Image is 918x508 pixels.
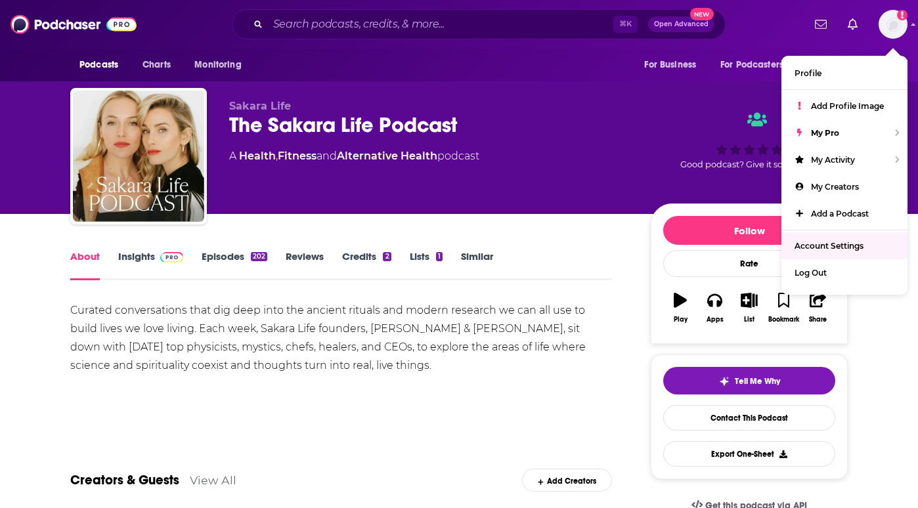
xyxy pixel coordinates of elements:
button: open menu [800,53,848,77]
button: Play [663,284,697,331]
img: tell me why sparkle [719,376,730,387]
div: Rate [663,250,835,277]
div: Share [809,316,827,324]
img: Podchaser Pro [160,252,183,263]
span: Good podcast? Give it some love! [680,159,818,169]
span: Monitoring [194,56,241,74]
button: open menu [70,53,135,77]
div: Search podcasts, credits, & more... [232,9,726,39]
button: open menu [712,53,802,77]
a: Show notifications dropdown [842,13,863,35]
a: Episodes202 [202,250,267,280]
span: Account Settings [795,241,863,251]
span: Charts [142,56,171,74]
button: Share [801,284,835,331]
div: 1 [436,252,443,261]
div: List [744,316,754,324]
a: Profile [781,60,907,87]
span: My Creators [811,182,859,192]
span: For Podcasters [720,56,783,74]
button: Apps [697,284,732,331]
button: Bookmark [766,284,800,331]
button: Follow [663,216,835,245]
a: Fitness [278,150,317,162]
a: Add Profile Image [781,93,907,119]
a: Creators & Guests [70,472,179,488]
svg: Add a profile image [897,10,907,20]
span: Podcasts [79,56,118,74]
span: New [690,8,714,20]
button: Open AdvancedNew [648,16,714,32]
span: Sakara Life [229,100,291,112]
div: Curated conversations that dig deep into the ancient rituals and modern research we can all use t... [70,301,612,375]
div: Apps [707,316,724,324]
span: ⌘ K [613,16,638,33]
span: My Pro [811,128,839,138]
span: For Business [644,56,696,74]
button: tell me why sparkleTell Me Why [663,367,835,394]
img: User Profile [879,10,907,39]
input: Search podcasts, credits, & more... [268,14,613,35]
a: Lists1 [410,250,443,280]
a: My Creators [781,173,907,200]
span: Add a Podcast [811,209,869,219]
span: Add Profile Image [811,101,884,111]
button: open menu [185,53,258,77]
span: Log Out [795,268,827,278]
div: 2 [383,252,391,261]
div: Good podcast? Give it some love! [651,100,848,181]
button: open menu [635,53,712,77]
div: 202 [251,252,267,261]
div: Play [674,316,688,324]
img: The Sakara Life Podcast [73,91,204,222]
a: Contact This Podcast [663,405,835,431]
a: Charts [134,53,179,77]
a: Account Settings [781,232,907,259]
div: A podcast [229,148,479,164]
a: View All [190,473,236,487]
a: InsightsPodchaser Pro [118,250,183,280]
ul: Show profile menu [781,56,907,295]
a: Alternative Health [337,150,437,162]
span: Open Advanced [654,21,709,28]
a: About [70,250,100,280]
a: Reviews [286,250,324,280]
button: Export One-Sheet [663,441,835,467]
a: Similar [461,250,493,280]
button: List [732,284,766,331]
button: Show profile menu [879,10,907,39]
img: Podchaser - Follow, Share and Rate Podcasts [11,12,137,37]
span: and [317,150,337,162]
a: Health [239,150,276,162]
span: , [276,150,278,162]
span: Profile [795,68,821,78]
a: Credits2 [342,250,391,280]
span: My Activity [811,155,855,165]
div: Bookmark [768,316,799,324]
span: Logged in as autumncomm [879,10,907,39]
span: Tell Me Why [735,376,780,387]
a: Add a Podcast [781,200,907,227]
div: Add Creators [522,469,612,492]
a: Show notifications dropdown [810,13,832,35]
